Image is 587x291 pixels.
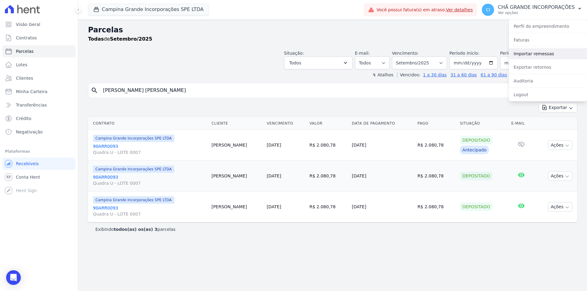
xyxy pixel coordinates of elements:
[88,24,577,35] h2: Parcelas
[88,35,152,43] p: de
[2,171,76,183] a: Conta Hent
[548,202,572,212] button: Ações
[423,72,447,77] a: 1 a 30 dias
[209,130,264,161] td: [PERSON_NAME]
[509,89,587,100] a: Logout
[486,8,490,12] span: CI
[99,84,574,96] input: Buscar por nome do lote ou do cliente
[209,161,264,191] td: [PERSON_NAME]
[16,35,37,41] span: Contratos
[509,62,587,73] a: Exportar retornos
[2,72,76,84] a: Clientes
[267,204,281,209] a: [DATE]
[397,72,420,77] label: Vencidos:
[2,45,76,57] a: Parcelas
[267,173,281,178] a: [DATE]
[16,129,43,135] span: Negativação
[93,135,174,142] span: Campina Grande Incorporações SPE LTDA
[446,7,473,12] a: Ver detalhes
[93,180,207,186] span: Quadra U - LOTE 0007
[284,56,353,69] button: Todos
[16,62,28,68] span: Lotes
[5,148,73,155] div: Plataformas
[509,21,587,32] a: Perfil do empreendimento
[415,161,458,191] td: R$ 2.080,78
[93,143,207,155] a: 90ARR0093Quadra U - LOTE 0007
[415,191,458,222] td: R$ 2.080,78
[372,72,393,77] label: ↯ Atalhos
[114,227,157,232] b: todos(as) os(as) 3
[307,161,349,191] td: R$ 2.080,78
[93,211,207,217] span: Quadra U - LOTE 0007
[93,205,207,217] a: 90ARR0093Quadra U - LOTE 0007
[477,1,587,18] button: CI CHÃ GRANDE INCORPORAÇÕES Ver opções
[2,126,76,138] a: Negativação
[93,174,207,186] a: 90ARR0093Quadra U - LOTE 0007
[498,4,575,10] p: CHÃ GRANDE INCORPORAÇÕES
[2,158,76,170] a: Recebíveis
[509,35,587,45] a: Faturas
[209,191,264,222] td: [PERSON_NAME]
[209,117,264,130] th: Cliente
[509,117,534,130] th: E-mail
[481,72,507,77] a: 61 a 90 dias
[16,115,31,122] span: Crédito
[16,21,40,27] span: Visão Geral
[392,51,419,56] label: Vencimento:
[509,48,587,59] a: Importar remessas
[450,72,477,77] a: 31 a 60 dias
[91,87,98,94] i: search
[307,130,349,161] td: R$ 2.080,78
[500,50,548,56] label: Período Fim:
[415,130,458,161] td: R$ 2.080,78
[377,7,473,13] span: Você possui fatura(s) em atraso.
[307,191,349,222] td: R$ 2.080,78
[264,117,307,130] th: Vencimento
[415,117,458,130] th: Pago
[16,48,34,54] span: Parcelas
[284,51,304,56] label: Situação:
[88,117,209,130] th: Contrato
[16,75,33,81] span: Clientes
[548,140,572,150] button: Ações
[16,89,47,95] span: Minha Carteira
[110,36,152,42] strong: Setembro/2025
[2,18,76,31] a: Visão Geral
[6,270,21,285] div: Open Intercom Messenger
[93,166,174,173] span: Campina Grande Incorporações SPE LTDA
[95,226,175,232] p: Exibindo parcelas
[349,161,415,191] td: [DATE]
[460,146,489,154] div: Antecipado
[2,85,76,98] a: Minha Carteira
[539,103,577,112] button: Exportar
[460,136,493,144] div: Depositado
[307,117,349,130] th: Valor
[349,191,415,222] td: [DATE]
[349,130,415,161] td: [DATE]
[88,4,209,15] button: Campina Grande Incorporações SPE LTDA
[349,117,415,130] th: Data de Pagamento
[457,117,509,130] th: Situação
[88,36,104,42] strong: Todas
[289,59,301,67] span: Todos
[460,202,493,211] div: Depositado
[93,196,174,204] span: Campina Grande Incorporações SPE LTDA
[2,99,76,111] a: Transferências
[267,143,281,147] a: [DATE]
[2,32,76,44] a: Contratos
[509,75,587,86] a: Auditoria
[16,174,40,180] span: Conta Hent
[2,59,76,71] a: Lotes
[16,161,39,167] span: Recebíveis
[548,171,572,181] button: Ações
[93,149,207,155] span: Quadra U - LOTE 0007
[460,172,493,180] div: Depositado
[355,51,370,56] label: E-mail:
[2,112,76,125] a: Crédito
[449,51,479,56] label: Período Inicío:
[498,10,575,15] p: Ver opções
[16,102,47,108] span: Transferências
